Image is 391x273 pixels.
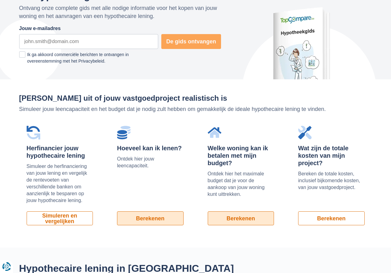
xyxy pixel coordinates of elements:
[208,170,274,198] p: Ontdek hier het maximale budget dat je voor de aankoop van jouw woning kunt uittrekken.
[298,144,365,167] div: Wat zijn de totale kosten van mijn project?
[117,126,131,139] img: Hoeveel kan ik lenen?
[19,51,158,64] label: Ik ga akkoord commerciële berichten te ontvangen in overeenstemming met het Privacybeleid.
[27,163,93,204] p: Simuleer de herfinanciering van jouw lening en vergelijk de rentevoeten van verschillende banken ...
[208,211,274,225] a: Berekenen
[117,156,184,169] p: Ontdek hier jouw leencapaciteit.
[161,34,221,49] button: De gids ontvangen
[298,126,312,139] img: Wat zijn de totale kosten van mijn project?
[19,4,221,20] p: Ontvang onze complete gids met alle nodige informatie voor het kopen van jouw woning en het aanvr...
[267,3,335,79] img: De hypotheekgids
[117,144,184,152] div: Hoeveel kan ik lenen?
[208,144,274,167] div: Welke woning kan ik betalen met mijn budget?
[27,144,93,159] div: Herfinancier jouw hypothecaire lening
[27,211,93,225] a: Simuleren en vergelijken
[19,94,372,102] h2: [PERSON_NAME] uit of jouw vastgoedproject realistisch is
[19,34,158,49] input: john.smith@domain.com
[19,25,61,32] label: Jouw e-mailadres
[208,126,221,139] img: Welke woning kan ik betalen met mijn budget?
[19,105,372,113] p: Simuleer jouw leencapaciteit en het budget dat je nodig zult hebben om gemakkelijk de ideale hypo...
[117,211,184,225] a: Berekenen
[298,211,365,225] a: Berekenen
[298,170,365,191] p: Bereken de totale kosten, inclusief bijkomende kosten, van jouw vastgoedproject.
[27,126,40,139] img: Herfinancier jouw hypothecaire lening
